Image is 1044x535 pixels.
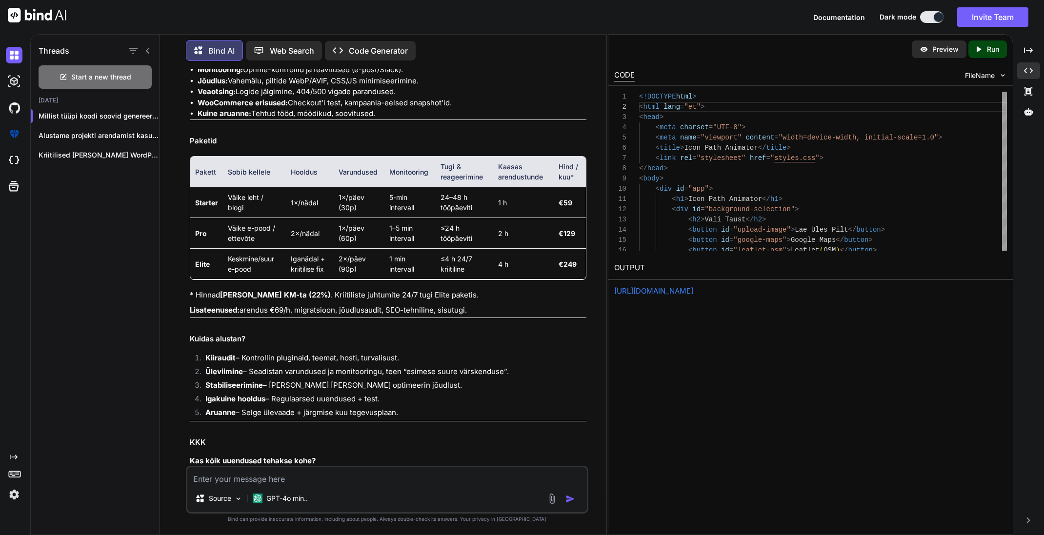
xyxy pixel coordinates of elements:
[999,71,1007,79] img: chevron down
[198,109,251,118] strong: Kuine aruanne:
[554,157,586,187] th: Hind / kuu*
[186,515,588,523] p: Bind can provide inaccurate information, including about people. Always double-check its answers....
[643,113,660,121] span: head
[790,226,794,234] span: >
[701,205,704,213] span: =
[39,111,160,121] p: Millist tüüpi koodi soovid genereerida? ...
[880,12,916,22] span: Dark mode
[205,394,265,403] strong: Igakuine hooldus
[778,134,938,141] span: "width=device-width, initial-scale=1.0"
[965,71,995,80] span: FileName
[684,195,688,203] span: >
[836,246,840,254] span: )
[848,226,856,234] span: </
[688,195,762,203] span: Icon Path Animator
[198,98,586,109] li: Checkout’i test, kampaania-eelsed snapshot’id.
[749,154,766,162] span: href
[704,216,745,223] span: Vali Taust
[436,187,493,218] td: 24–48 h tööpäeviti
[932,44,959,54] p: Preview
[614,70,635,81] div: CODE
[684,103,701,111] span: "et"
[198,108,586,119] li: Tehtud tööd, mõõdikud, soovitused.
[795,226,848,234] span: Lae Üles Pilt
[614,92,626,102] div: 1
[774,154,815,162] span: styles.css
[643,103,660,111] span: html
[663,164,667,172] span: >
[349,45,408,57] p: Code Generator
[762,195,770,203] span: </
[223,249,286,279] td: Keskmine/suur e-pood
[6,47,22,63] img: darkChat
[660,113,663,121] span: >
[614,174,626,184] div: 9
[655,134,659,141] span: <
[708,185,712,193] span: >
[39,131,160,140] p: Alustame projekti arendamist kasutajalii...
[198,407,586,421] li: – Selge ülevaade + järgmise kuu tegevusplaan.
[195,198,218,207] strong: Starter
[721,236,729,244] span: id
[655,154,659,162] span: <
[209,494,231,503] p: Source
[742,123,745,131] span: >
[286,187,334,218] td: 1×/nädal
[614,133,626,143] div: 5
[663,103,680,111] span: lang
[680,154,692,162] span: rel
[198,76,586,87] li: Vahemälu, piltide WebP/AVIF, CSS/JS minimiseerimine.
[639,103,643,111] span: <
[655,185,659,193] span: <
[713,123,742,131] span: "UTF-8"
[790,246,819,254] span: Leaflet
[614,204,626,215] div: 12
[733,226,791,234] span: "upload-image"
[692,216,701,223] span: h2
[614,215,626,225] div: 13
[614,102,626,112] div: 2
[198,76,228,85] strong: Jõudlus:
[6,99,22,116] img: githubDark
[198,380,586,394] li: – [PERSON_NAME] [PERSON_NAME] optimeerin jõudlust.
[6,126,22,142] img: premium
[790,236,835,244] span: Google Maps
[639,164,647,172] span: </
[643,175,660,182] span: body
[190,456,586,477] p: Kriitilised turvauuendused – jah. Suured versioonihüpped testin stagingus.
[660,154,676,162] span: link
[708,123,712,131] span: =
[565,494,575,504] img: icon
[195,229,207,238] strong: Pro
[198,86,586,98] li: Logide jälgimine, 404/500 vigade parandused.
[198,366,586,380] li: – Seadistan varundused ja monitooringu, teen “esimese suure värskenduse”.
[334,218,384,249] td: 1×/päev (60p)
[836,236,844,244] span: </
[559,229,575,238] strong: €129
[660,144,680,152] span: title
[270,45,314,57] p: Web Search
[701,216,704,223] span: >
[614,184,626,194] div: 10
[786,144,790,152] span: >
[614,122,626,133] div: 4
[676,205,688,213] span: div
[195,260,210,268] strong: Elite
[546,493,558,504] img: attachment
[786,236,790,244] span: >
[71,72,131,82] span: Start a new thread
[823,246,836,254] span: OSM
[384,157,436,187] th: Monitooring
[696,154,745,162] span: "stylesheet"
[729,236,733,244] span: =
[844,236,868,244] span: button
[205,367,243,376] strong: Üleviimine
[220,290,331,299] strong: [PERSON_NAME] KM-ta (22%)
[672,205,676,213] span: <
[198,394,586,407] li: – Regulaarsed uuendused + test.
[848,246,872,254] span: button
[957,7,1028,27] button: Invite Team
[766,154,770,162] span: =
[639,113,643,121] span: <
[920,45,928,54] img: preview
